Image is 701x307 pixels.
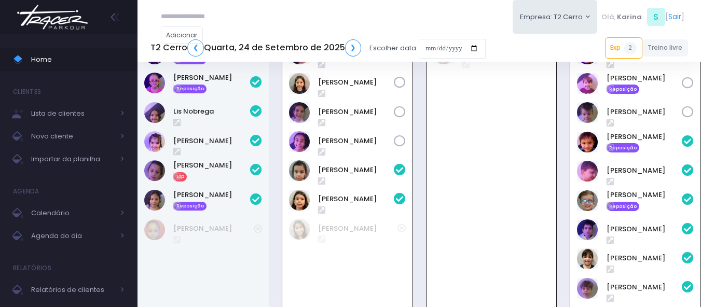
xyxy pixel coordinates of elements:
h5: T2 Cerro Quarta, 24 de Setembro de 2025 [150,39,361,57]
a: [PERSON_NAME] [607,132,682,142]
span: Reposição [607,85,640,94]
a: [PERSON_NAME] [318,136,394,146]
img: Rafael Ferreira Brunetti [577,102,598,123]
span: Novo cliente [31,130,114,143]
a: [PERSON_NAME] [607,190,682,200]
h4: Clientes [13,81,41,102]
img: Elena Fuchs [289,73,310,94]
a: Sair [668,11,681,22]
span: Reposição [173,202,207,211]
a: [PERSON_NAME] [318,77,394,88]
a: [PERSON_NAME] [607,73,682,83]
span: S [647,8,665,26]
span: Karina [617,12,642,22]
span: Calendário [31,206,114,220]
img: Marissa Razo Uno [289,131,310,152]
a: ❯ [345,39,362,57]
h4: Agenda [13,181,39,202]
img: ILKA Gonzalez da Rosa [289,160,310,181]
a: [PERSON_NAME] [607,253,682,263]
a: [PERSON_NAME] [173,136,250,146]
a: [PERSON_NAME] [607,282,682,292]
span: Agenda do dia [31,229,114,243]
a: Adicionar [161,26,203,44]
img: Isabella Arouca [144,73,165,93]
a: [PERSON_NAME] [318,194,394,204]
span: Lista de clientes [31,107,114,120]
img: Theodoro Scatena Bernabei de Oliveira [577,248,598,269]
img: Mel Meirelles [144,160,165,181]
a: [PERSON_NAME] [173,73,250,83]
img: Maya Fuchs [289,190,310,211]
img: Lucas Vidal [577,161,598,182]
img: Catharina Morais Ablas [289,219,310,240]
a: Exp2 [605,37,642,58]
span: Olá, [601,12,615,22]
img: Max Wainer [577,190,598,211]
img: Inácio Goulart Azevedo [577,132,598,152]
a: Lis Nobrega [173,106,250,117]
span: 2 [624,42,637,54]
img: Manuela Matos [144,131,165,152]
span: Importar da planilha [31,152,114,166]
a: [PERSON_NAME] [607,165,682,176]
span: Reposição [173,85,207,94]
a: Treino livre [642,39,689,57]
span: Reposição [607,143,640,152]
a: [PERSON_NAME] [173,224,254,234]
a: [PERSON_NAME] [318,107,394,117]
img: Clara Pimenta Amaral [144,219,165,240]
div: Escolher data: [150,36,486,60]
img: Pedro Peloso [577,73,598,94]
span: Reposição [607,202,640,211]
h4: Relatórios [13,258,51,278]
a: [PERSON_NAME] [318,165,394,175]
a: [PERSON_NAME] [607,107,682,117]
img: Otávio Faria Adamo [577,219,598,240]
a: [PERSON_NAME] [318,224,397,234]
span: Home [31,53,125,66]
img: Lis Nobrega Gomes [144,102,165,123]
span: Relatórios de clientes [31,283,114,297]
img: Isabela Borges [289,102,310,123]
img: Tiago Costa [577,278,598,299]
a: [PERSON_NAME] [607,224,682,234]
img: Victoria Orsi Doho [144,190,165,211]
div: [ ] [597,5,688,29]
a: [PERSON_NAME] [173,160,250,171]
a: [PERSON_NAME] [173,190,250,200]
